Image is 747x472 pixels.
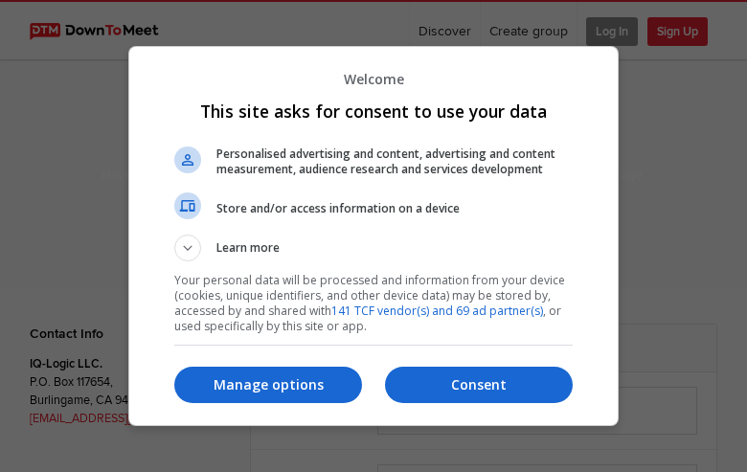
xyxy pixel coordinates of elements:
[216,146,573,177] span: Personalised advertising and content, advertising and content measurement, audience research and ...
[385,375,573,394] p: Consent
[174,100,573,123] h1: This site asks for consent to use your data
[331,303,543,319] a: 141 TCF vendor(s) and 69 ad partner(s)
[174,367,362,403] button: Manage options
[174,375,362,394] p: Manage options
[216,201,573,216] span: Store and/or access information on a device
[128,46,619,425] div: This site asks for consent to use your data
[174,273,573,334] p: Your personal data will be processed and information from your device (cookies, unique identifier...
[174,235,573,261] button: Learn more
[216,239,280,261] span: Learn more
[385,367,573,403] button: Consent
[174,70,573,88] p: Welcome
